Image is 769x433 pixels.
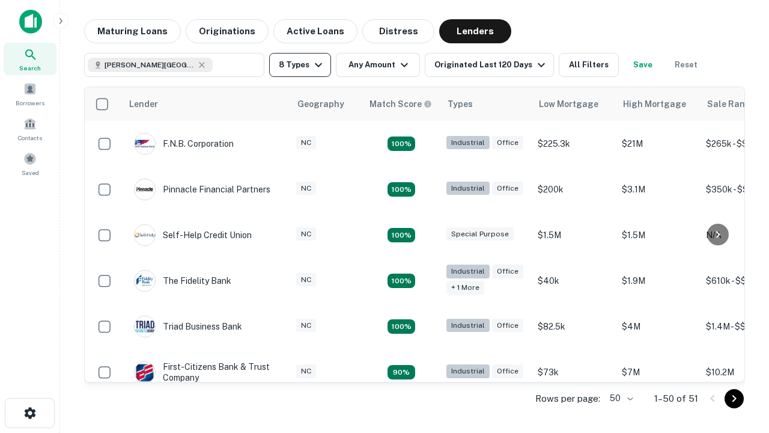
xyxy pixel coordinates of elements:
[624,53,662,77] button: Save your search to get updates of matches that match your search criteria.
[388,319,415,334] div: Matching Properties: 8, hasApolloMatch: undefined
[492,182,523,195] div: Office
[135,134,155,154] img: picture
[425,53,554,77] button: Originated Last 120 Days
[134,133,234,155] div: F.n.b. Corporation
[135,316,155,337] img: picture
[135,225,155,245] img: picture
[492,364,523,378] div: Office
[16,98,44,108] span: Borrowers
[446,281,484,295] div: + 1 more
[362,87,440,121] th: Capitalize uses an advanced AI algorithm to match your search with the best lender. The match sco...
[296,227,316,241] div: NC
[269,53,331,77] button: 8 Types
[434,58,549,72] div: Originated Last 120 Days
[448,97,473,111] div: Types
[122,87,290,121] th: Lender
[623,97,686,111] div: High Mortgage
[135,362,155,382] img: picture
[446,182,490,195] div: Industrial
[4,43,56,75] a: Search
[532,304,616,349] td: $82.5k
[439,19,511,43] button: Lenders
[134,361,278,383] div: First-citizens Bank & Trust Company
[654,392,698,406] p: 1–50 of 51
[22,168,39,177] span: Saved
[4,78,56,110] a: Borrowers
[134,270,231,292] div: The Fidelity Bank
[616,87,700,121] th: High Mortgage
[18,133,42,143] span: Contacts
[605,390,635,407] div: 50
[362,19,434,43] button: Distress
[492,319,523,333] div: Office
[559,53,619,77] button: All Filters
[296,319,316,333] div: NC
[535,392,600,406] p: Rows per page:
[446,319,490,333] div: Industrial
[388,137,415,151] div: Matching Properties: 9, hasApolloMatch: undefined
[369,97,430,111] h6: Match Score
[616,121,700,167] td: $21M
[290,87,362,121] th: Geography
[296,182,316,195] div: NC
[105,60,195,70] span: [PERSON_NAME][GEOGRAPHIC_DATA], [GEOGRAPHIC_DATA]
[388,365,415,379] div: Matching Properties: 7, hasApolloMatch: undefined
[388,182,415,197] div: Matching Properties: 11, hasApolloMatch: undefined
[616,167,700,212] td: $3.1M
[84,19,181,43] button: Maturing Loans
[388,228,415,242] div: Matching Properties: 11, hasApolloMatch: undefined
[532,212,616,258] td: $1.5M
[532,87,616,121] th: Low Mortgage
[616,212,700,258] td: $1.5M
[273,19,357,43] button: Active Loans
[296,273,316,287] div: NC
[129,97,158,111] div: Lender
[135,179,155,200] img: picture
[134,316,242,337] div: Triad Business Bank
[369,97,432,111] div: Capitalize uses an advanced AI algorithm to match your search with the best lender. The match sco...
[446,136,490,150] div: Industrial
[667,53,705,77] button: Reset
[532,349,616,395] td: $73k
[4,112,56,145] a: Contacts
[616,349,700,395] td: $7M
[446,265,490,278] div: Industrial
[616,258,700,304] td: $1.9M
[616,304,700,349] td: $4M
[532,258,616,304] td: $40k
[336,53,420,77] button: Any Amount
[4,147,56,180] a: Saved
[134,224,252,246] div: Self-help Credit Union
[446,364,490,378] div: Industrial
[19,63,41,73] span: Search
[532,167,616,212] td: $200k
[539,97,598,111] div: Low Mortgage
[186,19,269,43] button: Originations
[135,271,155,291] img: picture
[297,97,344,111] div: Geography
[296,364,316,378] div: NC
[388,274,415,288] div: Matching Properties: 14, hasApolloMatch: undefined
[134,179,270,200] div: Pinnacle Financial Partners
[440,87,532,121] th: Types
[492,136,523,150] div: Office
[725,389,744,408] button: Go to next page
[296,136,316,150] div: NC
[492,265,523,278] div: Office
[19,10,42,34] img: capitalize-icon.png
[532,121,616,167] td: $225.3k
[446,227,514,241] div: Special Purpose
[709,337,769,395] iframe: Chat Widget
